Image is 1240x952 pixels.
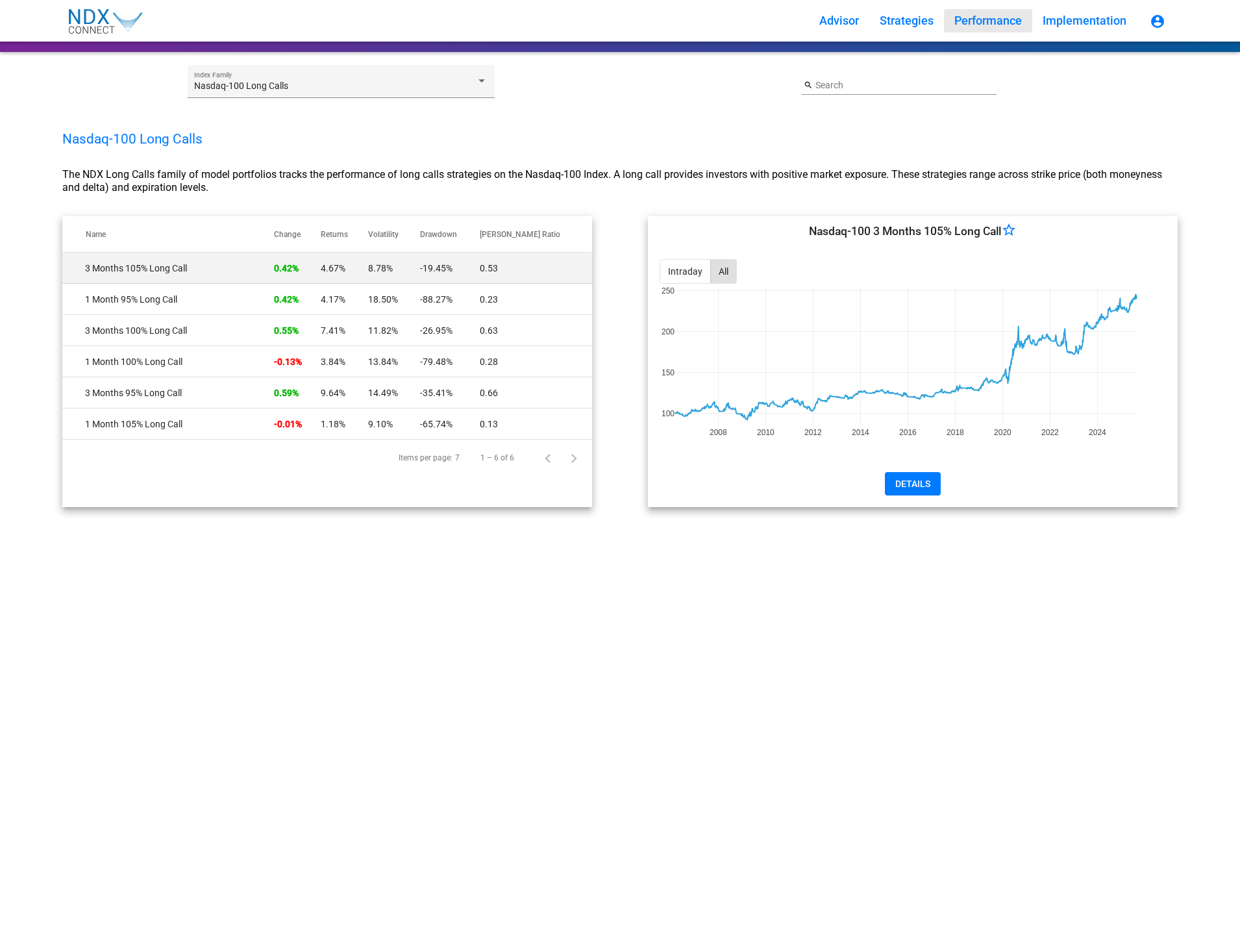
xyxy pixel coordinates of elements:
td: 0.28 [480,346,593,377]
div: 7 [455,451,460,464]
mat-button-toggle-group: Date Range [660,259,737,284]
td: 0.55% [274,315,321,346]
mat-icon: account_circle [1150,14,1165,29]
td: -35.41% [420,377,480,408]
button: Next page [561,445,587,471]
td: 1 Month 100% Long Call [62,346,275,377]
button: Implementation [1032,9,1137,32]
button: Change sorting for nav_pct_chg [274,228,301,241]
button: Previous page [535,445,561,471]
button: Performance [944,9,1032,32]
span: Advisor [819,14,859,27]
mat-icon: search [804,81,813,91]
td: 13.84% [368,346,419,377]
td: 3 Months 95% Long Call [62,377,275,408]
span: Strategies [880,14,934,27]
td: 7.41% [321,315,368,346]
td: 4.17% [321,284,368,315]
td: 0.13 [480,408,593,440]
td: -19.45% [420,253,480,284]
span: Performance [954,14,1022,27]
img: NDX_Connect_Logo-01.svg [62,3,148,39]
button: Advisor [809,9,869,32]
td: -65.74% [420,408,480,440]
span: DETAILS [895,479,930,489]
td: 0.66 [480,377,593,408]
button: DETAILS [885,472,941,495]
mat-card-title: Nasdaq-100 3 Months 105% Long Call [809,222,1017,241]
td: 3.84% [321,346,368,377]
div: Nasdaq-100 Long Calls [62,132,1178,145]
td: 0.23 [480,284,593,315]
td: 18.50% [368,284,419,315]
td: 3 Months 105% Long Call [62,253,275,284]
td: -0.01% [274,408,321,440]
td: 0.42% [274,253,321,284]
button: All [711,260,736,283]
div: The NDX Long Calls family of model portfolios tracks the performance of long calls strategies on ... [62,168,1178,194]
td: 0.53 [480,253,593,284]
td: -79.48% [420,346,480,377]
div: Items per page: [399,451,453,464]
td: 1 Month 105% Long Call [62,408,275,440]
button: Change sorting for Annual_Returns [321,228,348,241]
td: 8.78% [368,253,419,284]
button: Intraday [660,260,710,283]
button: Change sorting for strategy_type [86,228,106,241]
td: 1 Month 95% Long Call [62,284,275,315]
td: 0.59% [274,377,321,408]
span: Implementation [1043,14,1126,27]
td: 9.64% [321,377,368,408]
td: 0.63 [480,315,593,346]
td: 11.82% [368,315,419,346]
td: 14.49% [368,377,419,408]
button: Change sorting for Sharpe_Ratio [480,228,560,241]
button: Change sorting for Annual_Volatility [368,228,399,241]
span: star_border [1001,222,1017,238]
td: 1.18% [321,408,368,440]
td: 9.10% [368,408,419,440]
td: -26.95% [420,315,480,346]
td: -0.13% [274,346,321,377]
td: 3 Months 100% Long Call [62,315,275,346]
td: 0.42% [274,284,321,315]
button: Change sorting for Max_Drawdown [420,228,457,241]
td: -88.27% [420,284,480,315]
div: 1 – 6 of 6 [480,451,514,464]
span: Nasdaq-100 Long Calls [194,81,288,91]
td: 4.67% [321,253,368,284]
button: Strategies [869,9,944,32]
